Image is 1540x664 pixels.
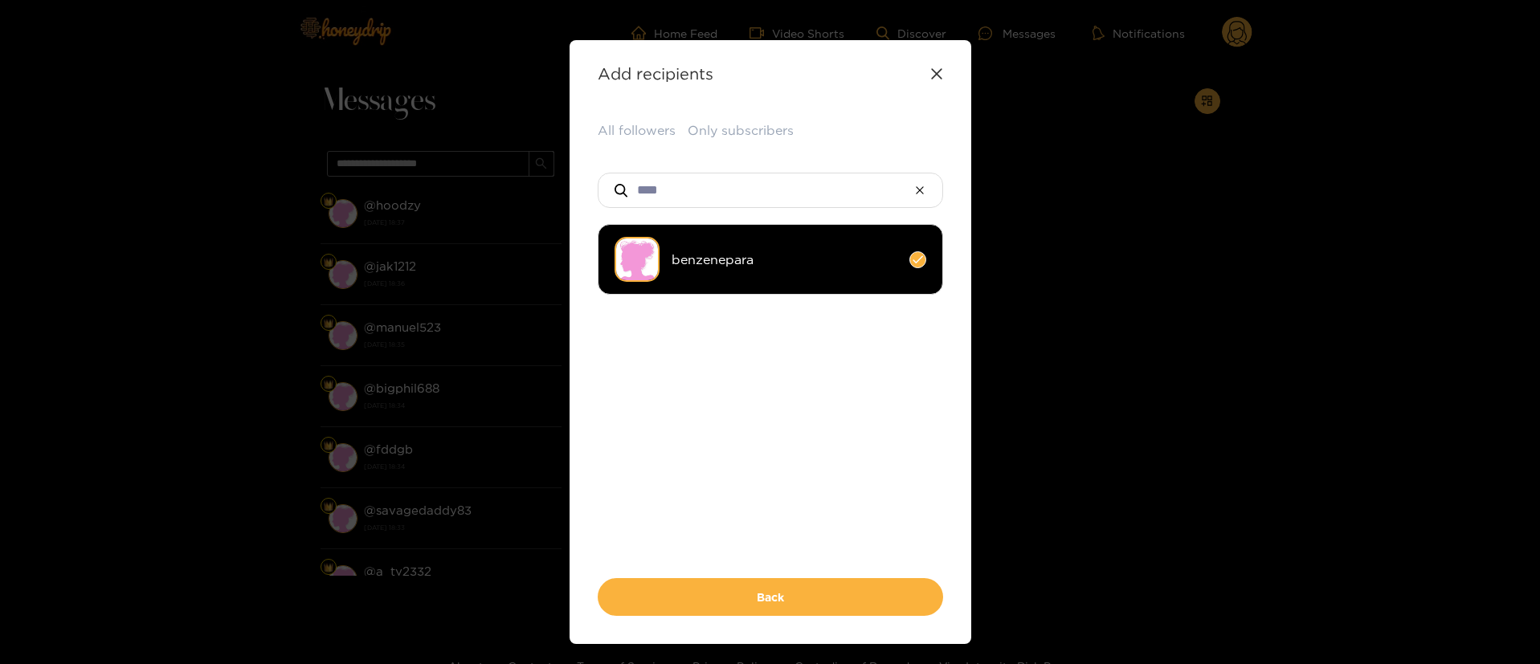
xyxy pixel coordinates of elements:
[598,578,943,616] button: Back
[688,121,794,140] button: Only subscribers
[672,251,897,269] span: benzenepara
[615,237,660,282] img: no-avatar.png
[598,64,713,83] strong: Add recipients
[598,121,676,140] button: All followers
